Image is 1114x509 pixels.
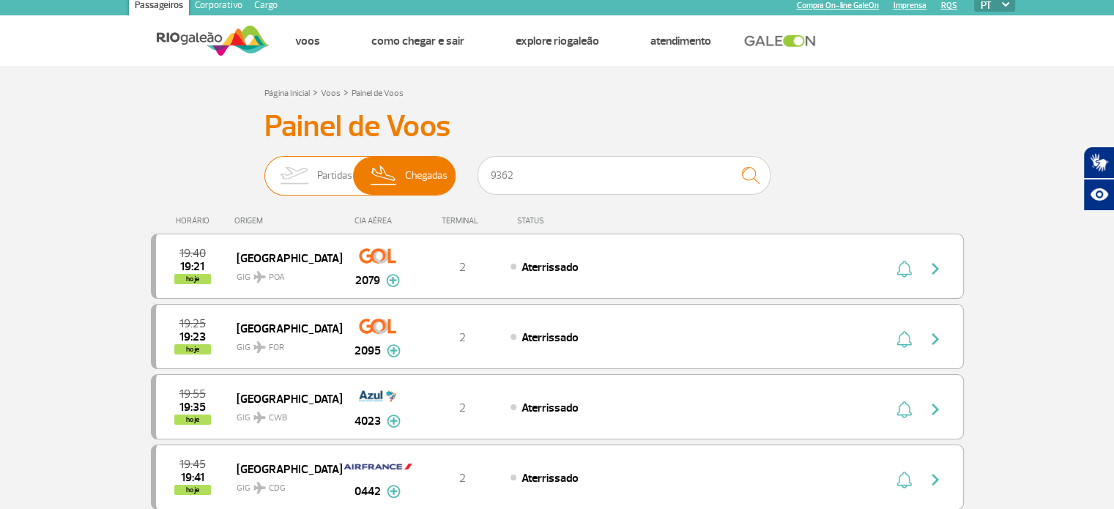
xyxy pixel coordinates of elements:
span: Aterrissado [521,260,579,275]
span: 2025-09-30 19:55:00 [179,389,206,399]
span: Partidas [317,157,352,195]
img: mais-info-painel-voo.svg [387,344,401,357]
span: GIG [237,333,330,354]
img: sino-painel-voo.svg [896,260,912,278]
img: sino-painel-voo.svg [896,330,912,348]
span: 2025-09-30 19:35:00 [179,402,206,412]
span: GIG [237,474,330,495]
span: 2025-09-30 19:45:00 [179,459,206,469]
img: destiny_airplane.svg [253,412,266,423]
a: Voos [321,88,341,99]
span: 2025-09-30 19:40:00 [179,248,206,259]
h3: Painel de Voos [264,108,850,145]
button: Abrir tradutor de língua de sinais. [1083,146,1114,179]
a: Atendimento [650,34,711,48]
span: Chegadas [405,157,448,195]
img: seta-direita-painel-voo.svg [927,330,944,348]
input: Voo, cidade ou cia aérea [478,156,770,195]
span: hoje [174,485,211,495]
span: 0442 [354,483,381,500]
img: seta-direita-painel-voo.svg [927,471,944,488]
span: 2 [459,471,466,486]
span: 2025-09-30 19:41:00 [181,472,204,483]
span: hoje [174,415,211,425]
img: seta-direita-painel-voo.svg [927,260,944,278]
img: mais-info-painel-voo.svg [387,485,401,498]
span: FOR [269,341,284,354]
span: POA [269,271,285,284]
a: Compra On-line GaleOn [797,1,879,10]
span: GIG [237,404,330,425]
span: 2025-09-30 19:21:21 [180,261,204,272]
div: Plugin de acessibilidade da Hand Talk. [1083,146,1114,211]
span: [GEOGRAPHIC_DATA] [237,248,330,267]
img: slider-embarque [271,157,317,195]
span: 2 [459,401,466,415]
img: destiny_airplane.svg [253,341,266,353]
span: [GEOGRAPHIC_DATA] [237,389,330,408]
span: 2079 [355,272,380,289]
a: Voos [295,34,320,48]
img: mais-info-painel-voo.svg [387,415,401,428]
div: HORÁRIO [155,216,235,226]
span: [GEOGRAPHIC_DATA] [237,319,330,338]
img: destiny_airplane.svg [253,482,266,494]
img: slider-desembarque [363,157,406,195]
a: > [344,83,349,100]
div: STATUS [510,216,629,226]
span: hoje [174,274,211,284]
a: Explore RIOgaleão [516,34,599,48]
span: Aterrissado [521,471,579,486]
span: 4023 [354,412,381,430]
img: mais-info-painel-voo.svg [386,274,400,287]
span: 2025-09-30 19:23:59 [179,332,206,342]
a: Painel de Voos [352,88,404,99]
span: CWB [269,412,287,425]
span: 2025-09-30 19:25:00 [179,319,206,329]
img: sino-painel-voo.svg [896,471,912,488]
span: Aterrissado [521,330,579,345]
img: destiny_airplane.svg [253,271,266,283]
span: 2 [459,260,466,275]
span: [GEOGRAPHIC_DATA] [237,459,330,478]
div: TERMINAL [415,216,510,226]
span: GIG [237,263,330,284]
a: > [313,83,318,100]
button: Abrir recursos assistivos. [1083,179,1114,211]
div: ORIGEM [234,216,341,226]
span: CDG [269,482,286,495]
span: 2 [459,330,466,345]
img: sino-painel-voo.svg [896,401,912,418]
a: Página Inicial [264,88,310,99]
span: Aterrissado [521,401,579,415]
span: 2095 [354,342,381,360]
img: seta-direita-painel-voo.svg [927,401,944,418]
span: hoje [174,344,211,354]
div: CIA AÉREA [341,216,415,226]
a: Como chegar e sair [371,34,464,48]
a: RQS [941,1,957,10]
a: Imprensa [894,1,927,10]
